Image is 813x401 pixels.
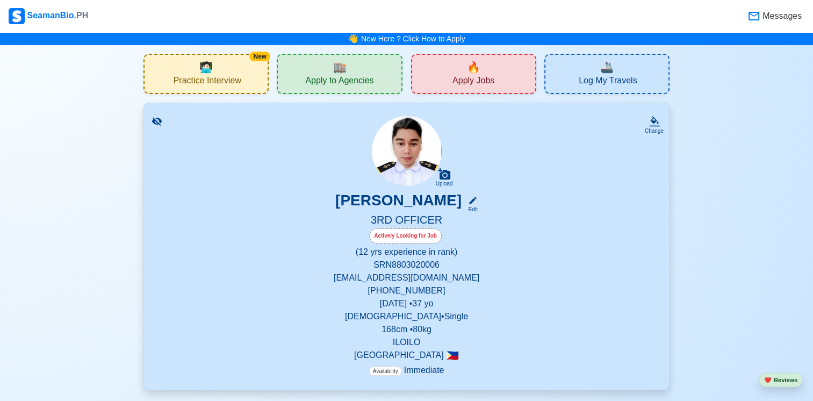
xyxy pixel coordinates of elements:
[157,246,656,259] p: (12 yrs experience in rank)
[361,34,465,43] a: New Here ? Click How to Apply
[333,59,346,75] span: agencies
[157,259,656,271] p: SRN 8803020006
[157,349,656,362] p: [GEOGRAPHIC_DATA]
[369,228,442,244] div: Actively Looking for Job
[199,59,213,75] span: interview
[157,297,656,310] p: [DATE] • 37 yo
[9,8,25,24] img: Logo
[249,52,270,61] div: New
[446,350,459,361] span: 🇵🇭
[436,181,453,187] div: Upload
[645,127,664,135] div: Change
[157,271,656,284] p: [EMAIL_ADDRESS][DOMAIN_NAME]
[579,75,637,89] span: Log My Travels
[464,205,478,213] div: Edit
[157,284,656,297] p: [PHONE_NUMBER]
[74,11,89,20] span: .PH
[174,75,241,89] span: Practice Interview
[369,364,444,377] p: Immediate
[369,367,402,376] span: Availability
[157,213,656,228] h5: 3RD OFFICER
[345,30,361,47] span: bell
[764,377,772,383] span: heart
[452,75,494,89] span: Apply Jobs
[157,323,656,336] p: 168 cm • 80 kg
[467,59,480,75] span: new
[157,310,656,323] p: [DEMOGRAPHIC_DATA] • Single
[760,10,802,23] span: Messages
[600,59,614,75] span: travel
[9,8,88,24] div: SeamanBio
[157,336,656,349] p: ILOILO
[305,75,373,89] span: Apply to Agencies
[759,373,802,388] button: heartReviews
[335,191,462,213] h3: [PERSON_NAME]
